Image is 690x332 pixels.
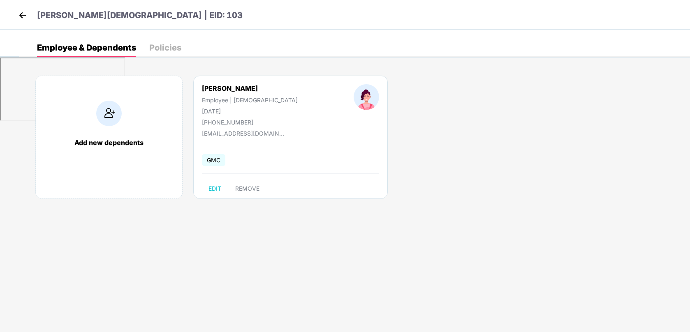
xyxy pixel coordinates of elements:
[202,119,298,126] div: [PHONE_NUMBER]
[235,185,259,192] span: REMOVE
[202,182,228,195] button: EDIT
[202,154,225,166] span: GMC
[16,9,29,21] img: back
[96,101,122,126] img: addIcon
[37,44,136,52] div: Employee & Dependents
[37,9,243,22] p: [PERSON_NAME][DEMOGRAPHIC_DATA] | EID: 103
[202,130,284,137] div: [EMAIL_ADDRESS][DOMAIN_NAME]
[202,97,298,104] div: Employee | [DEMOGRAPHIC_DATA]
[229,182,266,195] button: REMOVE
[354,84,379,110] img: profileImage
[208,185,221,192] span: EDIT
[149,44,181,52] div: Policies
[202,84,298,92] div: [PERSON_NAME]
[202,108,298,115] div: [DATE]
[44,138,174,147] div: Add new dependents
